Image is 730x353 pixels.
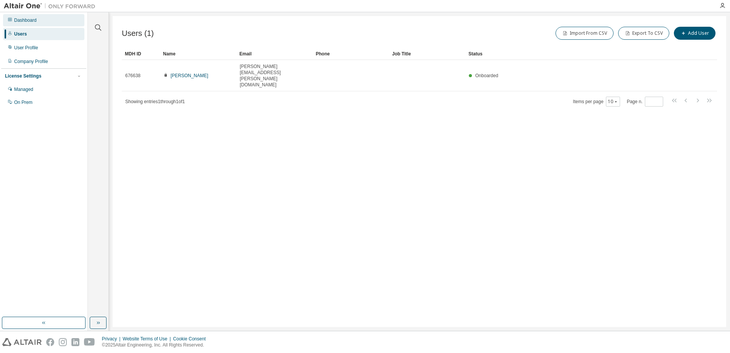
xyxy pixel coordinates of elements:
[71,338,79,346] img: linkedin.svg
[125,48,157,60] div: MDH ID
[608,99,618,105] button: 10
[14,99,32,105] div: On Prem
[125,73,141,79] span: 676638
[102,336,123,342] div: Privacy
[4,2,99,10] img: Altair One
[173,336,210,342] div: Cookie Consent
[475,73,498,78] span: Onboarded
[618,27,669,40] button: Export To CSV
[14,86,33,92] div: Managed
[239,48,310,60] div: Email
[171,73,208,78] a: [PERSON_NAME]
[627,97,663,107] span: Page n.
[468,48,677,60] div: Status
[14,58,48,65] div: Company Profile
[5,73,41,79] div: License Settings
[14,17,37,23] div: Dashboard
[556,27,614,40] button: Import From CSV
[2,338,42,346] img: altair_logo.svg
[59,338,67,346] img: instagram.svg
[102,342,210,348] p: © 2025 Altair Engineering, Inc. All Rights Reserved.
[316,48,386,60] div: Phone
[240,63,309,88] span: [PERSON_NAME][EMAIL_ADDRESS][PERSON_NAME][DOMAIN_NAME]
[84,338,95,346] img: youtube.svg
[14,31,27,37] div: Users
[123,336,173,342] div: Website Terms of Use
[14,45,38,51] div: User Profile
[674,27,715,40] button: Add User
[163,48,233,60] div: Name
[392,48,462,60] div: Job Title
[573,97,620,107] span: Items per page
[122,29,154,38] span: Users (1)
[125,99,185,104] span: Showing entries 1 through 1 of 1
[46,338,54,346] img: facebook.svg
